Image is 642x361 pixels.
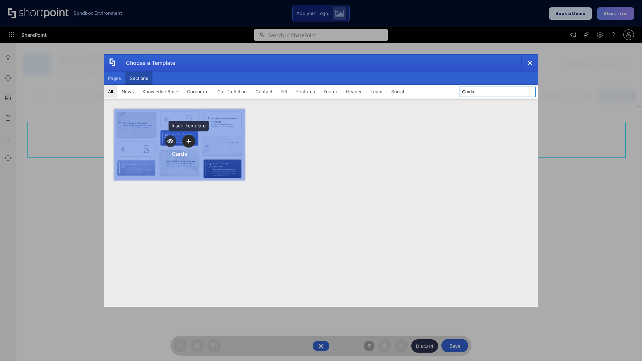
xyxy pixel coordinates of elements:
div: template selector [104,54,538,307]
button: Features [292,85,319,98]
button: Header [342,85,366,98]
button: Pages [104,72,125,85]
button: Team [366,85,387,98]
input: Search [459,87,536,97]
button: News [117,85,138,98]
button: All [104,85,117,98]
button: Footer [319,85,342,98]
div: Cards [172,150,187,157]
button: Contact [251,85,277,98]
div: Choose a Template [121,54,175,71]
button: Call To Action [213,85,251,98]
button: Corporate [183,85,213,98]
button: Knowledge Base [138,85,183,98]
button: Social [387,85,408,98]
button: Sections [125,72,152,85]
iframe: Chat Widget [609,329,642,361]
button: HR [277,85,292,98]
